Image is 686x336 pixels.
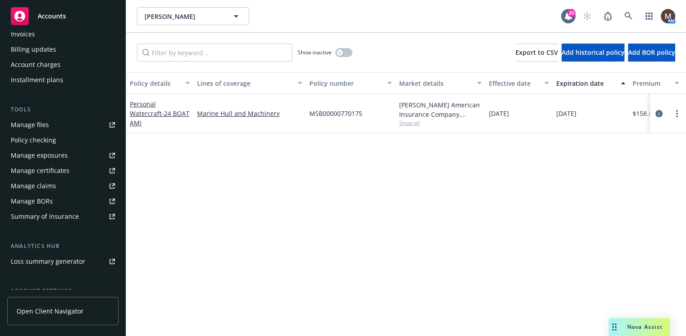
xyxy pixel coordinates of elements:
[620,7,638,25] a: Search
[628,48,675,57] span: Add BOR policy
[7,179,119,193] a: Manage claims
[567,9,576,17] div: 20
[489,109,509,118] span: [DATE]
[11,27,35,41] div: Invoices
[7,42,119,57] a: Billing updates
[130,100,189,127] a: Personal Watercraft
[11,57,61,72] div: Account charges
[599,7,617,25] a: Report a Bug
[7,27,119,41] a: Invoices
[485,72,553,94] button: Effective date
[7,164,119,178] a: Manage certificates
[609,318,620,336] div: Drag to move
[7,148,119,163] a: Manage exposures
[633,79,669,88] div: Premium
[7,118,119,132] a: Manage files
[130,79,180,88] div: Policy details
[11,209,79,224] div: Summary of insurance
[11,133,56,147] div: Policy checking
[145,12,222,21] span: [PERSON_NAME]
[661,9,675,23] img: photo
[640,7,658,25] a: Switch app
[7,209,119,224] a: Summary of insurance
[11,42,56,57] div: Billing updates
[489,79,539,88] div: Effective date
[11,254,85,269] div: Loss summary generator
[137,44,292,62] input: Filter by keyword...
[306,72,396,94] button: Policy number
[7,133,119,147] a: Policy checking
[17,306,84,316] span: Open Client Navigator
[11,179,56,193] div: Manage claims
[553,72,629,94] button: Expiration date
[578,7,596,25] a: Start snowing
[562,44,624,62] button: Add historical policy
[7,57,119,72] a: Account charges
[7,287,119,296] div: Account settings
[38,13,66,20] span: Accounts
[11,118,49,132] div: Manage files
[11,148,68,163] div: Manage exposures
[11,194,53,208] div: Manage BORs
[396,72,485,94] button: Market details
[633,109,656,118] span: $158.00
[609,318,670,336] button: Nova Assist
[7,105,119,114] div: Tools
[197,109,302,118] a: Marine Hull and Machinery
[399,119,482,127] span: Show all
[562,48,624,57] span: Add historical policy
[556,79,616,88] div: Expiration date
[197,79,292,88] div: Lines of coverage
[7,242,119,251] div: Analytics hub
[515,44,558,62] button: Export to CSV
[7,194,119,208] a: Manage BORs
[7,4,119,29] a: Accounts
[627,323,663,331] span: Nova Assist
[309,109,362,118] span: MSB00000770175
[309,79,382,88] div: Policy number
[629,72,683,94] button: Premium
[672,108,682,119] a: more
[126,72,193,94] button: Policy details
[399,79,472,88] div: Market details
[11,73,63,87] div: Installment plans
[399,100,482,119] div: [PERSON_NAME] American Insurance Company, [PERSON_NAME] Insurance
[556,109,576,118] span: [DATE]
[137,7,249,25] button: [PERSON_NAME]
[654,108,664,119] a: circleInformation
[7,73,119,87] a: Installment plans
[515,48,558,57] span: Export to CSV
[11,164,70,178] div: Manage certificates
[7,254,119,269] a: Loss summary generator
[628,44,675,62] button: Add BOR policy
[298,49,332,56] span: Show inactive
[193,72,306,94] button: Lines of coverage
